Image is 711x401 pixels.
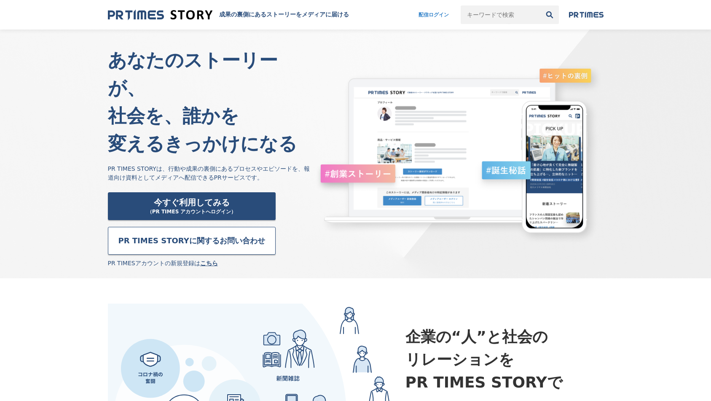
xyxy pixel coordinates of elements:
[108,227,276,255] a: PR TIMES STORYに関するお問い合わせ
[405,326,604,394] h3: 企業の“人”と社会の リレーションを PR TIMES STORYで
[108,9,212,21] img: 成果の裏側にあるストーリーをメディアに届ける
[108,164,314,182] p: PR TIMES STORYは、行動や成果の裏側にあるプロセスやエピソードを、報道向け資料としてメディアへ配信できるPRサービスです。
[108,192,276,220] a: 今すぐ利用してみる（PR TIMES アカウントへログイン）
[314,62,604,246] img: story-top
[108,46,314,158] h3: あなたのストーリーが、 社会を、誰かを 変えるきっかけになる
[219,11,349,19] h1: 成果の裏側にあるストーリーをメディアに届ける
[200,260,218,266] a: こちら
[410,5,457,24] a: 配信ログイン
[461,5,540,24] input: キーワードで検索
[108,9,349,21] a: 成果の裏側にあるストーリーをメディアに届ける 成果の裏側にあるストーリーをメディアに届ける
[147,208,236,215] span: （PR TIMES アカウントへログイン）
[108,258,218,268] p: PR TIMESアカウントの新規登録は
[569,11,604,18] img: prtimes
[540,5,559,24] button: 検索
